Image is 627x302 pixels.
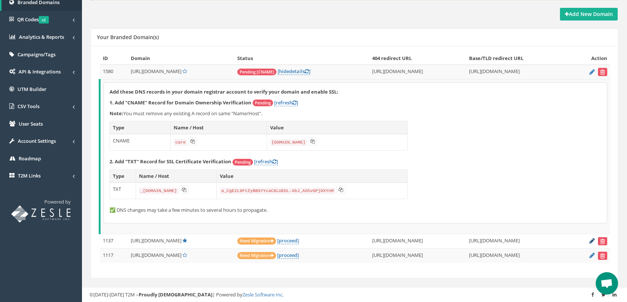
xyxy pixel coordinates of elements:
strong: Add New Domain [565,10,613,18]
th: Action [569,52,610,65]
h5: Your Branded Domain(s) [97,34,159,40]
td: [URL][DOMAIN_NAME] [369,65,466,79]
span: Roadmap [19,155,41,162]
a: [refresh] [254,158,278,165]
a: Default [183,237,187,244]
td: CNAME [110,134,171,151]
strong: Add these DNS records in your domain registrar account to verify your domain and enable SSL: [110,88,338,95]
img: T2M URL Shortener powered by Zesle Software Inc. [11,205,71,223]
p: ✅ DNS changes may take a few minutes to several hours to propagate. [110,207,601,214]
span: hide [279,68,289,75]
td: 1137 [100,234,128,249]
p: You must remove any existing A record on same "Name/Host". [110,110,601,117]
span: CSV Tools [18,103,39,110]
span: Analytics & Reports [19,34,64,40]
th: Value [216,169,407,183]
td: 1117 [100,249,128,263]
a: [proceed] [277,237,299,244]
th: ID [100,52,128,65]
a: Zesle Software Inc. [243,291,284,298]
span: Pending [232,159,253,166]
span: [URL][DOMAIN_NAME] [131,237,181,244]
span: API & Integrations [19,68,61,75]
span: User Seats [19,120,43,127]
td: [URL][DOMAIN_NAME] [466,234,569,249]
a: [hidedetails] [278,68,310,75]
td: [URL][DOMAIN_NAME] [466,65,569,79]
span: Pending [CNAME] [237,69,276,75]
span: Need Migration [237,252,276,259]
th: Domain [128,52,234,65]
th: Name / Host [171,121,267,134]
a: [proceed] [277,252,299,259]
th: Status [234,52,370,65]
span: Need Migration [237,237,276,245]
b: Note: [110,110,123,117]
th: Base/TLD redirect URL [466,52,569,65]
span: Powered by [44,198,71,205]
th: Value [267,121,407,134]
strong: Proudly [DEMOGRAPHIC_DATA] [139,291,212,298]
span: [URL][DOMAIN_NAME] [131,68,181,75]
a: Add New Domain [560,8,618,21]
code: care [174,139,187,146]
span: Pending [253,100,273,106]
span: T2M Links [18,172,41,179]
a: [refresh] [274,99,298,106]
span: Account Settings [18,138,56,144]
span: [URL][DOMAIN_NAME] [131,252,181,258]
th: Type [110,121,171,134]
span: v2 [39,16,49,23]
code: _[DOMAIN_NAME] [139,188,178,194]
div: ©[DATE]-[DATE] T2M – | Powered by [89,291,620,298]
strong: 2. Add "TXT" Record for SSL Certificate Verification [110,158,231,165]
td: 1580 [100,65,128,79]
th: Type [110,169,136,183]
a: Set Default [183,252,187,258]
code: a_CgE2L9FtZyBBSYYcaC8LUEDL-XbJ_AShvGPjDXYnM [220,188,335,194]
td: [URL][DOMAIN_NAME] [369,234,466,249]
td: TXT [110,183,136,199]
th: 404 redirect URL [369,52,466,65]
span: UTM Builder [18,86,47,92]
td: [URL][DOMAIN_NAME] [369,249,466,263]
span: Campaigns/Tags [18,51,56,58]
strong: 1. Add "CNAME" Record for Domain Ownership Verification [110,99,251,106]
a: Open chat [596,272,618,295]
td: [URL][DOMAIN_NAME] [466,249,569,263]
code: [DOMAIN_NAME] [270,139,307,146]
span: QR Codes [17,16,49,23]
th: Name / Host [136,169,216,183]
a: Set Default [183,68,187,75]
